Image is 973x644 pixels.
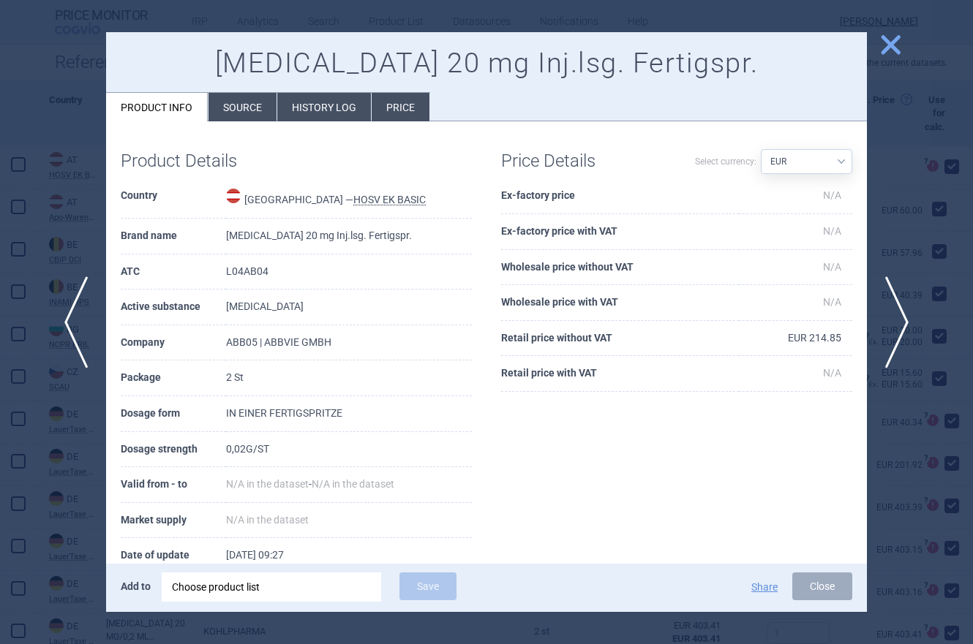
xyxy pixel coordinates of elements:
[792,572,852,600] button: Close
[121,396,226,432] th: Dosage form
[226,325,472,361] td: ABB05 | ABBVIE GMBH
[121,325,226,361] th: Company
[823,261,841,273] span: N/A
[121,503,226,539] th: Market supply
[501,356,739,392] th: Retail price with VAT
[121,151,296,172] h1: Product Details
[226,289,472,325] td: [MEDICAL_DATA]
[226,432,472,468] td: 0,02G/ST
[501,250,739,286] th: Wholesale price without VAT
[121,254,226,290] th: ATC
[226,396,472,432] td: IN EINER FERTIGSPRITZE
[501,214,739,250] th: Ex-factory price with VAT
[695,149,756,174] label: Select currency:
[277,93,371,121] li: History log
[121,289,226,325] th: Active substance
[226,360,472,396] td: 2 St
[226,178,472,219] td: [GEOGRAPHIC_DATA] —
[823,367,841,379] span: N/A
[162,572,381,602] div: Choose product list
[226,467,472,503] td: -
[353,194,426,205] abbr: HOSV EK BASIC — Erstattungskodex published by Hauptverband der österreichischen Sozialversicherun...
[121,432,226,468] th: Dosage strength
[172,572,371,602] div: Choose product list
[226,219,472,254] td: [MEDICAL_DATA] 20 mg Inj.lsg. Fertigspr.
[501,285,739,321] th: Wholesale price with VAT
[209,93,277,121] li: Source
[226,478,309,490] span: N/A in the dataset
[121,467,226,503] th: Valid from - to
[312,478,394,490] span: N/A in the dataset
[501,178,739,214] th: Ex-factory price
[823,189,841,201] span: N/A
[121,572,151,600] p: Add to
[106,93,208,121] li: Product info
[372,93,429,121] li: Price
[739,321,852,357] td: EUR 214.85
[121,47,852,80] h1: [MEDICAL_DATA] 20 mg Inj.lsg. Fertigspr.
[226,254,472,290] td: L04AB04
[501,321,739,357] th: Retail price without VAT
[121,178,226,219] th: Country
[399,572,457,600] button: Save
[501,151,677,172] h1: Price Details
[226,538,472,574] td: [DATE] 09:27
[226,189,241,203] img: Austria
[823,296,841,308] span: N/A
[823,225,841,237] span: N/A
[751,582,778,592] button: Share
[226,514,309,526] span: N/A in the dataset
[121,219,226,254] th: Brand name
[121,360,226,396] th: Package
[121,538,226,574] th: Date of update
